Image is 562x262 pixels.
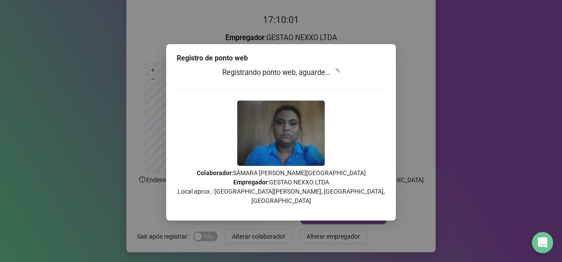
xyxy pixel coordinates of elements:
span: loading [332,69,339,76]
strong: Colaborador [197,169,232,176]
div: Open Intercom Messenger [532,232,553,253]
div: Registro de ponto web [177,53,385,64]
img: 9k= [237,101,325,166]
p: : SÂMARA [PERSON_NAME][GEOGRAPHIC_DATA] : GESTAO NEXXO LTDA Local aprox.: [GEOGRAPHIC_DATA][PERSO... [177,168,385,206]
strong: Empregador [233,179,268,186]
h3: Registrando ponto web, aguarde... [177,67,385,79]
